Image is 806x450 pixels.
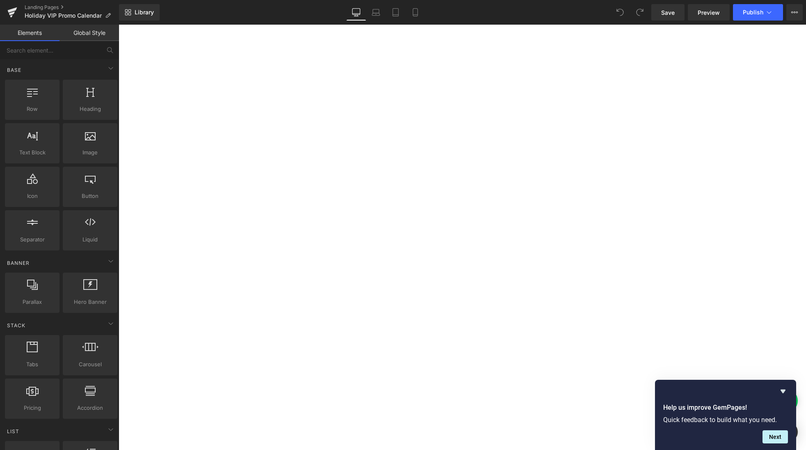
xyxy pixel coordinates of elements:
span: Banner [6,259,30,267]
a: Tablet [386,4,405,21]
a: Landing Pages [25,4,119,11]
span: Save [661,8,675,17]
span: Image [65,148,115,157]
span: Liquid [65,235,115,244]
span: Button [65,192,115,200]
span: Library [135,9,154,16]
button: Hide survey [778,386,788,396]
span: Publish [743,9,763,16]
div: Help us improve GemPages! [663,386,788,443]
span: Text Block [7,148,57,157]
button: More [786,4,803,21]
span: Row [7,105,57,113]
button: Undo [612,4,628,21]
a: Desktop [346,4,366,21]
span: Parallax [7,298,57,306]
h2: Help us improve GemPages! [663,403,788,413]
span: Preview [698,8,720,17]
a: New Library [119,4,160,21]
span: Pricing [7,404,57,412]
a: Preview [688,4,730,21]
span: Accordion [65,404,115,412]
a: Laptop [366,4,386,21]
a: Mobile [405,4,425,21]
button: Redo [632,4,648,21]
span: Heading [65,105,115,113]
button: Publish [733,4,783,21]
span: Hero Banner [65,298,115,306]
a: Global Style [60,25,119,41]
span: Carousel [65,360,115,369]
span: Separator [7,235,57,244]
span: Stack [6,321,26,329]
span: Holiday VIP Promo Calendar [25,12,102,19]
span: Base [6,66,22,74]
span: Tabs [7,360,57,369]
span: Icon [7,192,57,200]
p: Quick feedback to build what you need. [663,416,788,424]
button: Next question [762,430,788,443]
span: List [6,427,20,435]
